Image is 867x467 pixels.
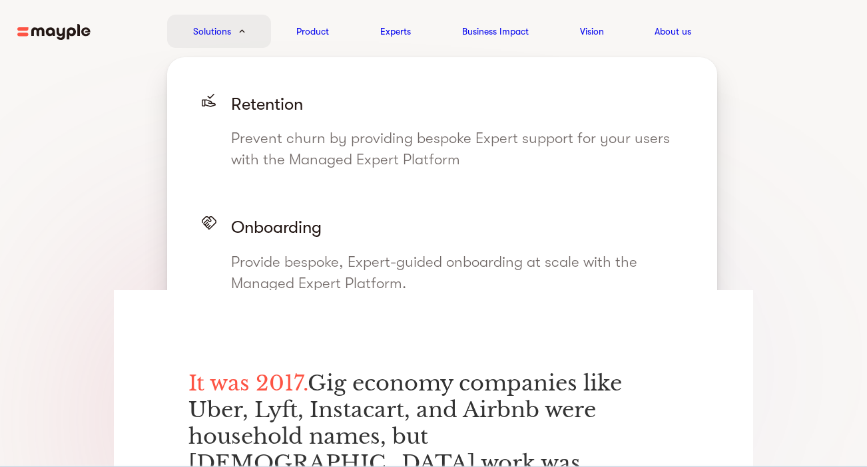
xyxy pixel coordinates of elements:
p: Provide bespoke, Expert-guided onboarding at scale with the Managed Expert Platform. [231,251,683,294]
a: Experts [380,23,411,39]
p: Onboarding [231,215,683,240]
a: Product [296,23,329,39]
a: Business Impact [462,23,529,39]
p: Prevent churn by providing bespoke Expert support for your users with the Managed Expert Platform [231,128,683,170]
span: It was 2017. [188,370,308,396]
a: About us [655,23,691,39]
a: Solutions [193,23,231,39]
a: Vision [580,23,604,39]
img: arrow-down [239,29,245,33]
a: Retention Prevent churn by providing bespoke Expert support for your users with the Managed Exper... [184,75,700,198]
p: Retention [231,92,683,117]
img: mayple-logo [17,24,91,41]
a: Onboarding Provide bespoke, Expert-guided onboarding at scale with the Managed Expert Platform. [184,198,700,322]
